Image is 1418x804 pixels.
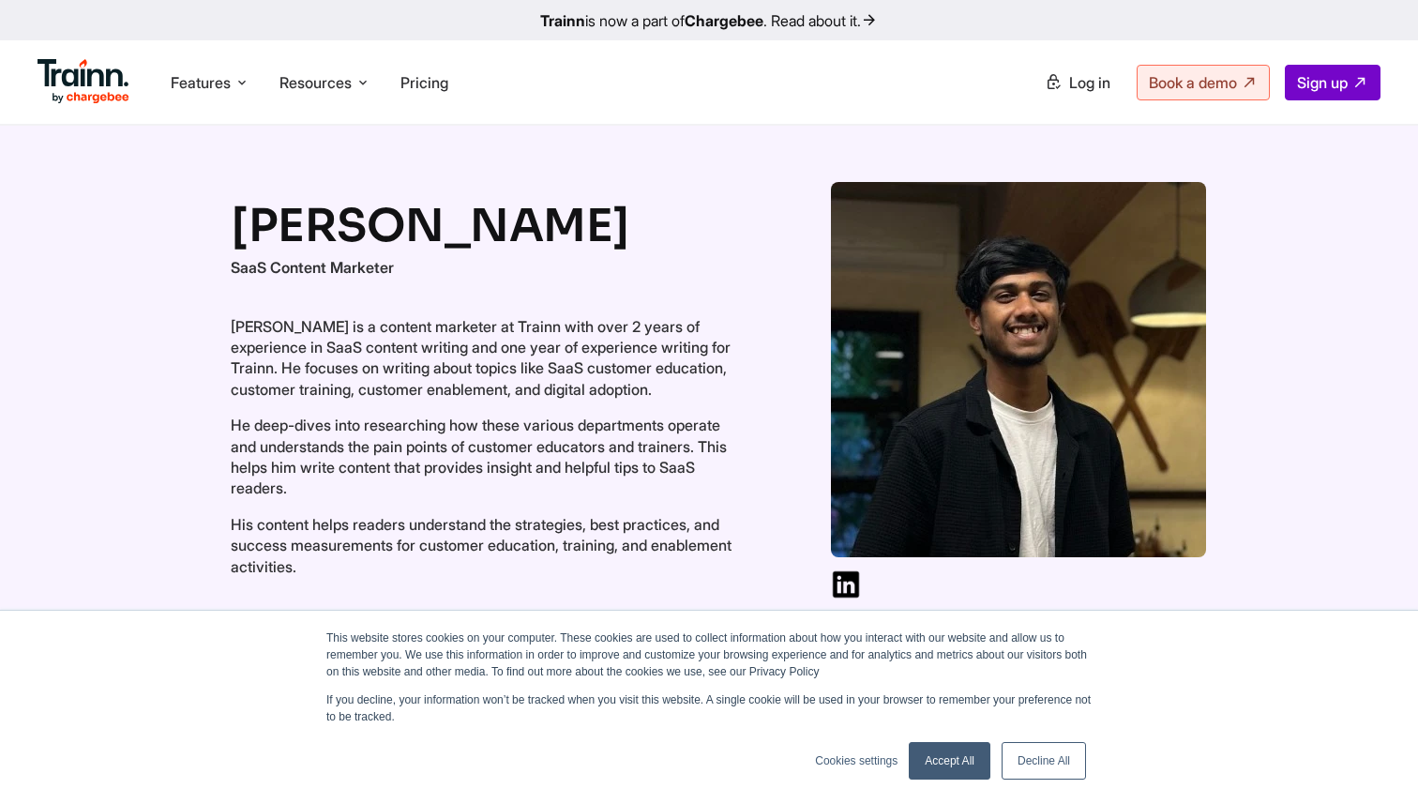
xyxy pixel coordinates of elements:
[1069,73,1110,92] span: Log in
[1002,742,1086,780] a: Decline All
[540,11,585,30] b: Trainn
[231,316,737,401] p: [PERSON_NAME] is a content marketer at Trainn with over 2 years of experience in SaaS content wri...
[831,182,1206,557] img: Omar Sheriff | Author image
[685,11,763,30] b: Chargebee
[909,742,990,780] a: Accept All
[1285,65,1380,100] a: Sign up
[231,415,737,499] p: He deep-dives into researching how these various departments operate and understands the pain poi...
[326,630,1092,680] p: This website stores cookies on your computer. These cookies are used to collect information about...
[1137,65,1270,100] a: Book a demo
[326,691,1092,725] p: If you decline, your information won’t be tracked when you visit this website. A single cookie wi...
[231,514,737,577] p: His content helps readers understand the strategies, best practices, and success measurements for...
[279,72,352,93] span: Resources
[38,59,129,104] img: Trainn Logo
[1033,66,1122,99] a: Log in
[400,73,448,92] a: Pricing
[1149,73,1237,92] span: Book a demo
[831,569,861,599] img: Author linkedin logo
[231,257,737,278] p: SaaS Content Marketer
[815,752,898,769] a: Cookies settings
[171,72,231,93] span: Features
[1297,73,1348,92] span: Sign up
[231,194,737,257] h1: [PERSON_NAME]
